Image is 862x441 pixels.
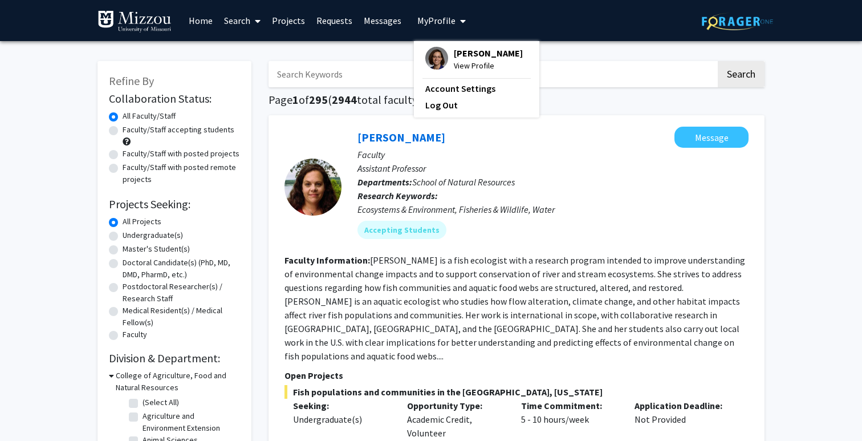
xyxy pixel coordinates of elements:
button: Search [718,61,765,87]
input: Search Keywords [269,61,716,87]
span: View Profile [454,59,523,72]
p: Opportunity Type: [407,399,504,412]
span: School of Natural Resources [412,176,515,188]
h2: Projects Seeking: [109,197,240,211]
div: Ecosystems & Environment, Fisheries & Wildlife, Water [357,203,749,216]
h1: Page of ( total faculty/staff results) [269,93,765,107]
span: 1 [292,92,299,107]
img: ForagerOne Logo [702,13,773,30]
iframe: Chat [9,390,48,432]
p: Open Projects [284,369,749,382]
a: Account Settings [425,82,528,95]
img: University of Missouri Logo [97,10,172,33]
p: Faculty [357,148,749,161]
p: Assistant Professor [357,161,749,175]
span: Fish populations and communities in the [GEOGRAPHIC_DATA], [US_STATE] [284,385,749,399]
div: Undergraduate(s) [293,412,390,426]
label: Faculty [123,329,147,341]
button: Message Allison Pease [674,127,749,148]
label: Doctoral Candidate(s) (PhD, MD, DMD, PharmD, etc.) [123,257,240,281]
p: Application Deadline: [635,399,731,412]
div: Profile Picture[PERSON_NAME]View Profile [425,47,523,72]
h2: Collaboration Status: [109,92,240,106]
img: Profile Picture [425,47,448,70]
a: Log Out [425,98,528,112]
b: Departments: [357,176,412,188]
label: All Projects [123,216,161,228]
div: Not Provided [626,399,740,440]
h2: Division & Department: [109,351,240,365]
div: Academic Credit, Volunteer [399,399,513,440]
span: My Profile [417,15,456,26]
a: Messages [358,1,407,41]
h3: College of Agriculture, Food and Natural Resources [116,370,240,394]
p: Time Commitment: [521,399,618,412]
div: 5 - 10 hours/week [513,399,627,440]
b: Research Keywords: [357,190,438,201]
a: Search [218,1,266,41]
a: Home [183,1,218,41]
p: Seeking: [293,399,390,412]
span: [PERSON_NAME] [454,47,523,59]
fg-read-more: [PERSON_NAME] is a fish ecologist with a research program intended to improve understanding of en... [284,254,745,362]
label: Faculty/Staff with posted projects [123,148,239,160]
span: Refine By [109,74,154,88]
a: Projects [266,1,311,41]
label: All Faculty/Staff [123,110,176,122]
b: Faculty Information: [284,254,370,266]
label: Undergraduate(s) [123,229,183,241]
a: [PERSON_NAME] [357,130,445,144]
mat-chip: Accepting Students [357,221,446,239]
label: Master's Student(s) [123,243,190,255]
label: (Select All) [143,397,179,408]
a: Requests [311,1,358,41]
label: Agriculture and Environment Extension [143,410,237,434]
label: Faculty/Staff with posted remote projects [123,161,240,185]
label: Postdoctoral Researcher(s) / Research Staff [123,281,240,305]
label: Medical Resident(s) / Medical Fellow(s) [123,305,240,329]
label: Faculty/Staff accepting students [123,124,234,136]
span: 2944 [332,92,357,107]
span: 295 [309,92,328,107]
